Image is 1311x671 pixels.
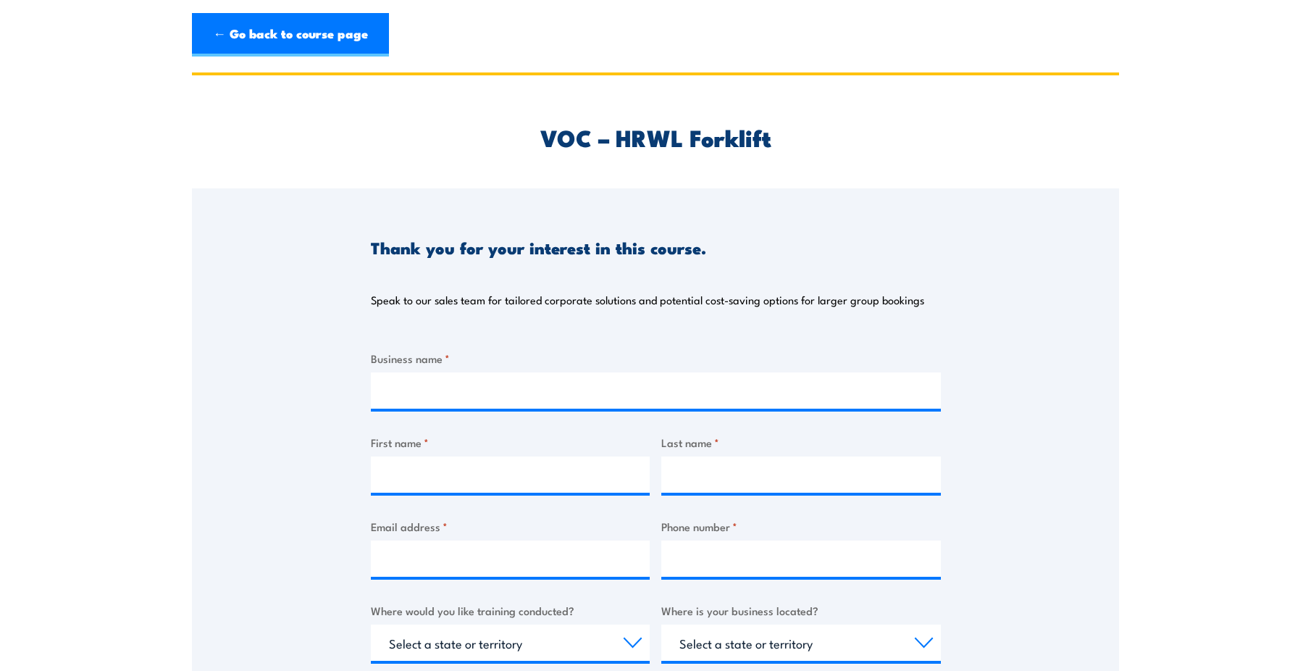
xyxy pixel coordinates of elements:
[371,350,941,367] label: Business name
[371,518,650,535] label: Email address
[192,13,389,57] a: ← Go back to course page
[661,602,941,619] label: Where is your business located?
[371,239,706,256] h3: Thank you for your interest in this course.
[371,434,650,451] label: First name
[661,434,941,451] label: Last name
[371,602,650,619] label: Where would you like training conducted?
[371,293,924,307] p: Speak to our sales team for tailored corporate solutions and potential cost-saving options for la...
[371,127,941,147] h2: VOC – HRWL Forklift
[661,518,941,535] label: Phone number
